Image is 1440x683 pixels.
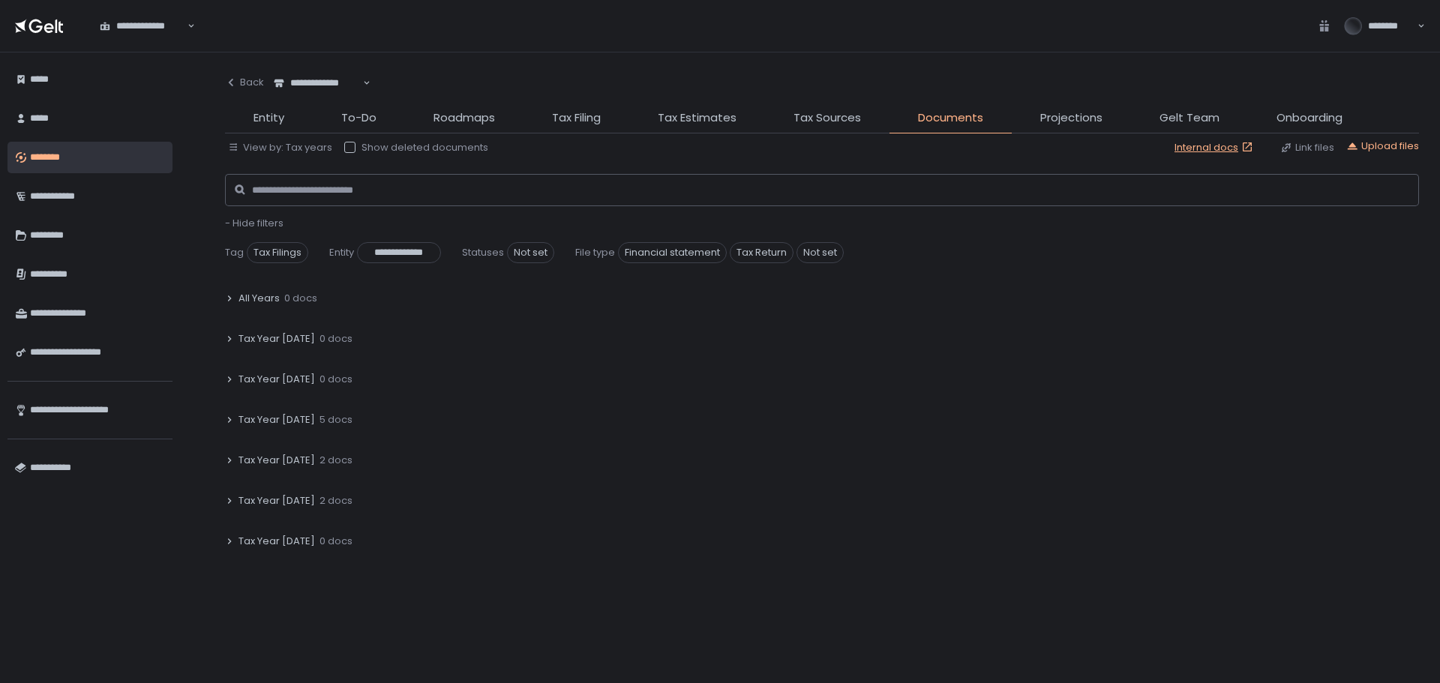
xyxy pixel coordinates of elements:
[238,494,315,508] span: Tax Year [DATE]
[796,242,844,263] span: Not set
[319,454,352,467] span: 2 docs
[228,141,332,154] button: View by: Tax years
[225,246,244,259] span: Tag
[1174,141,1256,154] a: Internal docs
[462,246,504,259] span: Statuses
[730,242,793,263] span: Tax Return
[238,535,315,548] span: Tax Year [DATE]
[238,413,315,427] span: Tax Year [DATE]
[319,494,352,508] span: 2 docs
[253,109,284,127] span: Entity
[238,332,315,346] span: Tax Year [DATE]
[1276,109,1342,127] span: Onboarding
[918,109,983,127] span: Documents
[319,535,352,548] span: 0 docs
[225,217,283,230] button: - Hide filters
[185,19,186,34] input: Search for option
[225,76,264,89] div: Back
[225,216,283,230] span: - Hide filters
[319,373,352,386] span: 0 docs
[319,413,352,427] span: 5 docs
[225,67,264,97] button: Back
[238,292,280,305] span: All Years
[1040,109,1102,127] span: Projections
[793,109,861,127] span: Tax Sources
[575,246,615,259] span: File type
[1280,141,1334,154] button: Link files
[90,10,195,42] div: Search for option
[238,373,315,386] span: Tax Year [DATE]
[507,242,554,263] span: Not set
[1346,139,1419,153] button: Upload files
[618,242,727,263] span: Financial statement
[264,67,370,99] div: Search for option
[433,109,495,127] span: Roadmaps
[341,109,376,127] span: To-Do
[238,454,315,467] span: Tax Year [DATE]
[552,109,601,127] span: Tax Filing
[284,292,317,305] span: 0 docs
[1159,109,1219,127] span: Gelt Team
[319,332,352,346] span: 0 docs
[658,109,736,127] span: Tax Estimates
[329,246,354,259] span: Entity
[247,242,308,263] span: Tax Filings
